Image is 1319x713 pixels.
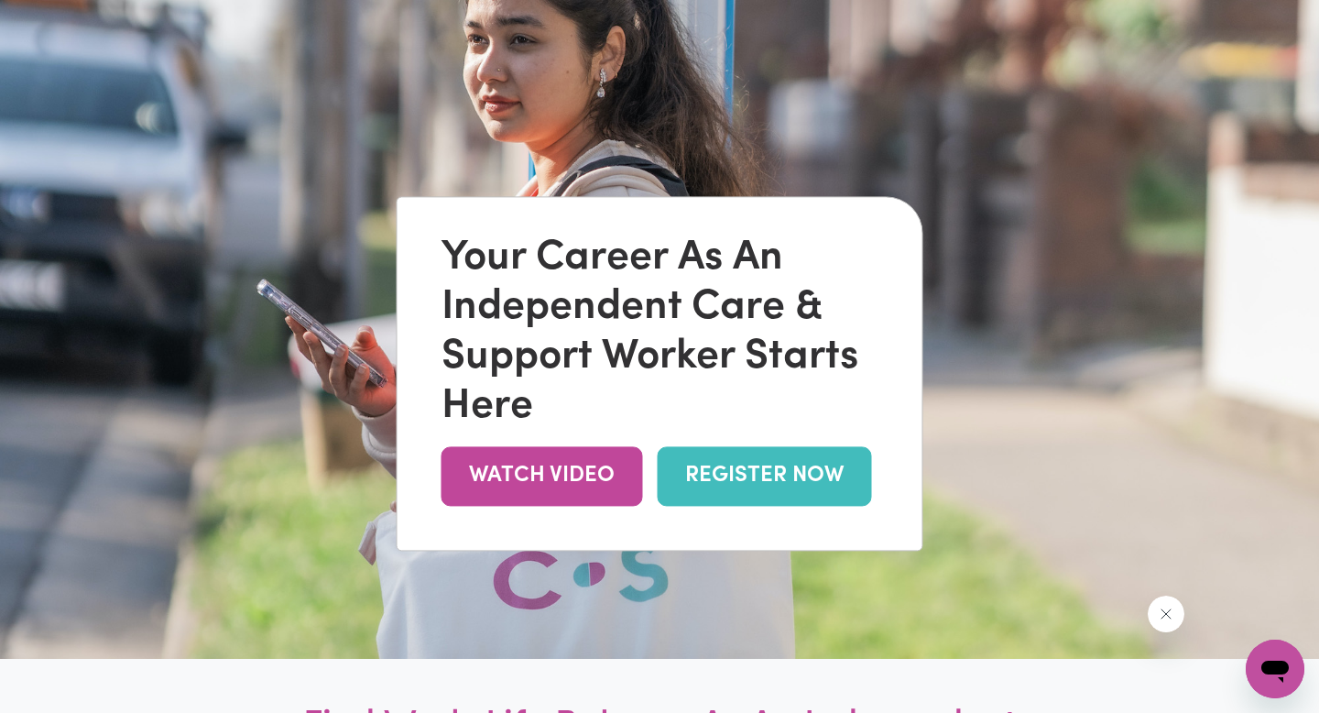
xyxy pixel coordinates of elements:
iframe: 启动消息传送窗口的按钮 [1246,640,1304,698]
iframe: 关闭消息 [1148,596,1184,632]
a: WATCH VIDEO [441,446,643,506]
span: Need any help? [11,13,111,27]
a: REGISTER NOW [658,446,872,506]
div: Your Career As An Independent Care & Support Worker Starts Here [441,234,878,432]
